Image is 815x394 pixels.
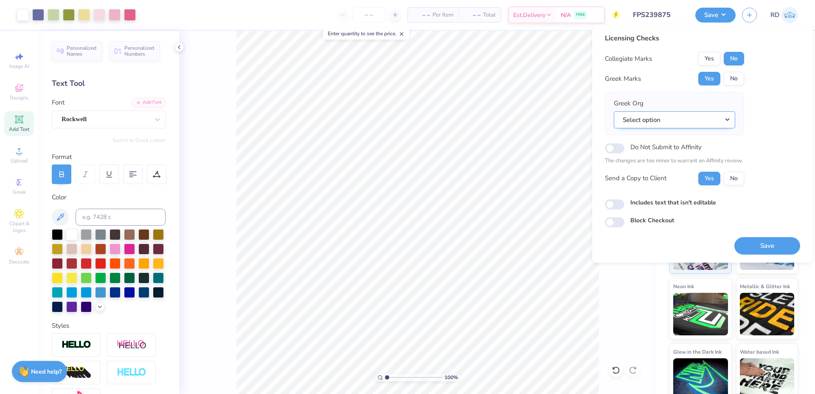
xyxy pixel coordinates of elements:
div: Styles [52,321,166,331]
div: Format [52,152,166,162]
button: Save [695,8,736,23]
img: Stroke [62,340,91,350]
button: Yes [698,172,720,185]
button: Save [734,237,800,255]
span: Water based Ink [740,347,779,356]
label: Do Not Submit to Affinity [630,142,702,153]
span: – – [413,11,430,20]
label: Font [52,98,65,108]
p: The changes are too minor to warrant an Affinity review. [605,157,744,165]
label: Greek Org [614,99,644,108]
span: Metallic & Glitter Ink [740,282,790,291]
div: Greek Marks [605,74,641,84]
span: Designs [10,94,28,101]
img: Metallic & Glitter Ink [740,293,795,335]
a: RD [770,7,798,23]
label: Block Checkout [630,216,674,225]
input: e.g. 7428 c [76,209,166,226]
img: Neon Ink [673,293,728,335]
div: Color [52,193,166,202]
span: Per Item [433,11,453,20]
button: Select option [614,111,735,129]
button: Yes [698,72,720,85]
label: Includes text that isn't editable [630,198,716,207]
button: Yes [698,52,720,65]
span: N/A [561,11,571,20]
img: Shadow [117,340,146,350]
span: Image AI [9,63,29,70]
button: Switch to Greek Letters [112,137,166,144]
button: No [724,52,744,65]
span: Upload [11,157,28,164]
span: Neon Ink [673,282,694,291]
div: Collegiate Marks [605,54,652,64]
span: Glow in the Dark Ink [673,347,722,356]
span: Personalized Names [67,45,97,57]
span: FREE [576,12,585,18]
button: No [724,172,744,185]
span: Clipart & logos [4,220,34,234]
div: Text Tool [52,78,166,89]
img: 3d Illusion [62,366,91,380]
img: Rommel Del Rosario [781,7,798,23]
img: Negative Space [117,368,146,377]
span: Total [483,11,496,20]
span: Add Text [9,126,29,133]
input: – – [352,7,385,23]
div: Add Font [132,98,166,108]
button: No [724,72,744,85]
span: RD [770,10,779,20]
input: Untitled Design [627,6,689,23]
span: 100 % [444,374,458,381]
span: Est. Delivery [513,11,545,20]
div: Send a Copy to Client [605,173,666,183]
span: Greek [13,189,26,196]
span: Personalized Numbers [124,45,155,57]
strong: Need help? [31,368,62,376]
div: Licensing Checks [605,33,744,43]
div: Enter quantity to see the price. [323,28,409,40]
span: Decorate [9,258,29,265]
span: – – [464,11,481,20]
